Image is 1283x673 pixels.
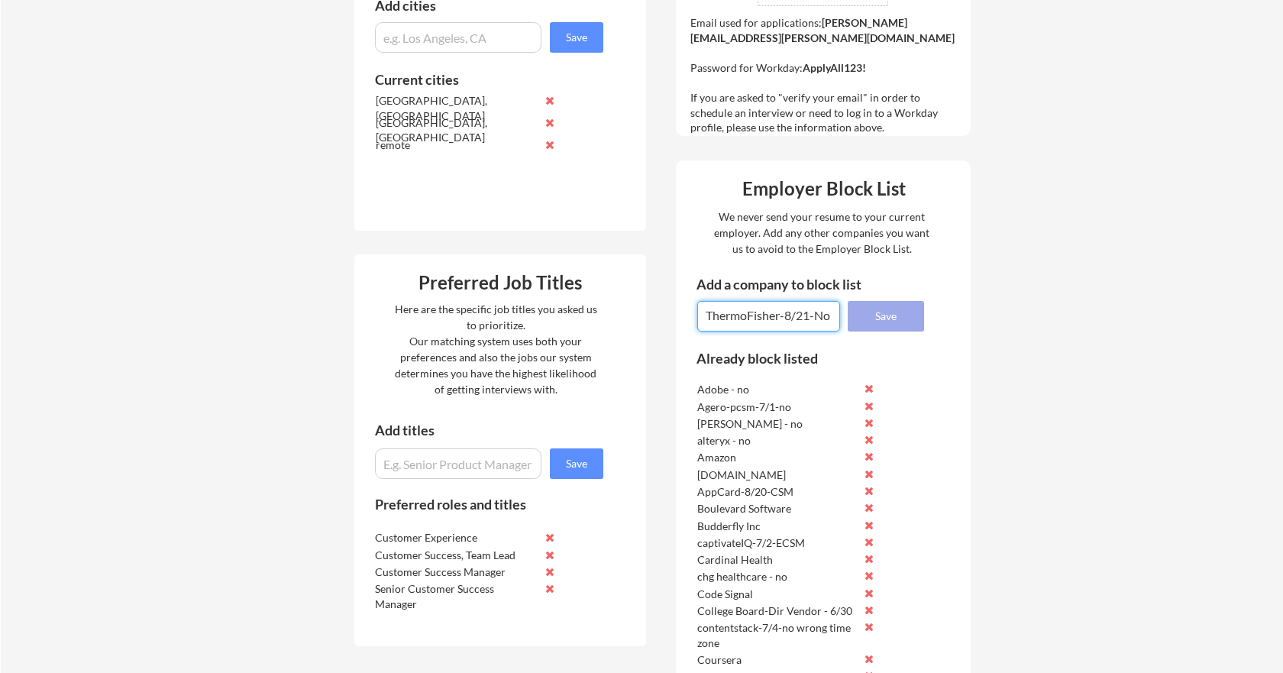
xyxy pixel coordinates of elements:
[696,351,903,365] div: Already block listed
[376,138,537,153] div: remote
[697,400,858,415] div: Agero-pcsm-7/1-no
[375,423,590,437] div: Add titles
[376,115,537,145] div: [GEOGRAPHIC_DATA], [GEOGRAPHIC_DATA]
[391,301,601,397] div: Here are the specific job titles you asked us to prioritize. Our matching system uses both your p...
[697,519,858,534] div: Budderfly Inc
[690,16,955,44] strong: [PERSON_NAME][EMAIL_ADDRESS][PERSON_NAME][DOMAIN_NAME]
[697,468,858,483] div: [DOMAIN_NAME]
[375,73,587,86] div: Current cities
[690,15,960,135] div: Email used for applications: Password for Workday: If you are asked to "verify your email" in ord...
[697,552,858,568] div: Cardinal Health
[550,448,603,479] button: Save
[697,603,858,619] div: College Board-Dir Vendor - 6/30
[697,450,858,465] div: Amazon
[697,535,858,551] div: captivateIQ-7/2-ECSM
[697,416,858,432] div: [PERSON_NAME] - no
[375,530,536,545] div: Customer Experience
[682,180,966,198] div: Employer Block List
[803,61,866,74] strong: ApplyAll123!
[697,652,858,668] div: Coursera
[697,569,858,584] div: chg healthcare - no
[375,581,536,611] div: Senior Customer Success Manager
[697,382,858,397] div: Adobe - no
[375,548,536,563] div: Customer Success, Team Lead
[358,273,642,292] div: Preferred Job Titles
[848,301,924,332] button: Save
[697,501,858,516] div: Boulevard Software
[696,277,887,291] div: Add a company to block list
[376,93,537,123] div: [GEOGRAPHIC_DATA], [GEOGRAPHIC_DATA]
[550,22,603,53] button: Save
[375,565,536,580] div: Customer Success Manager
[375,497,583,511] div: Preferred roles and titles
[697,620,858,650] div: contentstack-7/4-no wrong time zone
[697,484,858,500] div: AppCard-8/20-CSM
[697,587,858,602] div: Code Signal
[375,22,541,53] input: e.g. Los Angeles, CA
[697,433,858,448] div: alteryx - no
[375,448,541,479] input: E.g. Senior Product Manager
[713,209,931,257] div: We never send your resume to your current employer. Add any other companies you want us to avoid ...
